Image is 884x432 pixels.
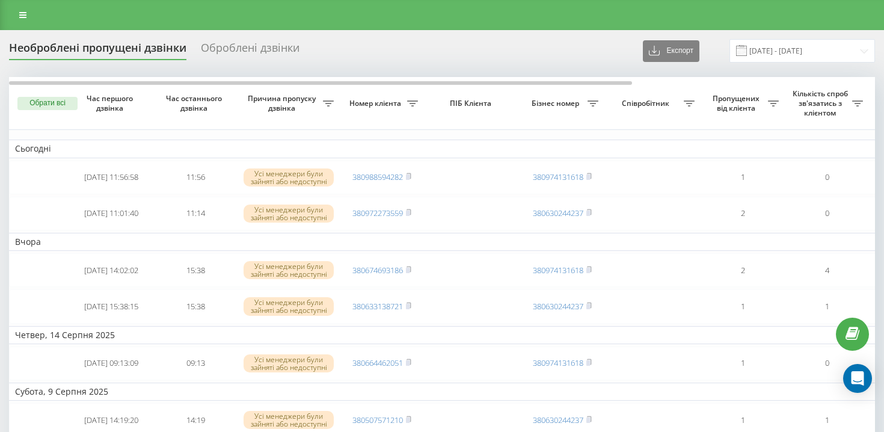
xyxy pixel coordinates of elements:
td: [DATE] 14:02:02 [69,253,153,287]
div: Усі менеджери були зайняті або недоступні [244,261,334,279]
span: Причина пропуску дзвінка [244,94,323,113]
td: 4 [785,253,869,287]
td: 15:38 [153,253,238,287]
a: 380974131618 [533,357,583,368]
div: Необроблені пропущені дзвінки [9,42,186,60]
a: 380674693186 [352,265,403,276]
span: Бізнес номер [526,99,588,108]
td: 1 [785,289,869,323]
a: 380988594282 [352,171,403,182]
span: Час першого дзвінка [79,94,144,113]
button: Обрати всі [17,97,78,110]
a: 380974131618 [533,171,583,182]
td: [DATE] 11:56:58 [69,161,153,194]
td: 1 [701,161,785,194]
div: Усі менеджери були зайняті або недоступні [244,411,334,429]
a: 380974131618 [533,265,583,276]
td: 15:38 [153,289,238,323]
td: 11:56 [153,161,238,194]
a: 380664462051 [352,357,403,368]
span: Співробітник [610,99,684,108]
td: 1 [701,289,785,323]
td: 1 [701,347,785,380]
a: 380630244237 [533,301,583,312]
a: 380630244237 [533,415,583,425]
td: 0 [785,347,869,380]
div: Оброблені дзвінки [201,42,299,60]
a: 380972273559 [352,208,403,218]
span: Номер клієнта [346,99,407,108]
div: Усі менеджери були зайняті або недоступні [244,205,334,223]
div: Open Intercom Messenger [843,364,872,393]
span: Кількість спроб зв'язатись з клієнтом [791,89,852,117]
button: Експорт [643,40,699,62]
td: [DATE] 15:38:15 [69,289,153,323]
td: 09:13 [153,347,238,380]
div: Усі менеджери були зайняті або недоступні [244,168,334,187]
td: 11:14 [153,197,238,230]
div: Усі менеджери були зайняті або недоступні [244,354,334,372]
td: [DATE] 11:01:40 [69,197,153,230]
td: 2 [701,253,785,287]
a: 380630244237 [533,208,583,218]
div: Усі менеджери були зайняті або недоступні [244,297,334,315]
a: 380633138721 [352,301,403,312]
span: Час останнього дзвінка [163,94,228,113]
span: Пропущених від клієнта [707,94,768,113]
td: 2 [701,197,785,230]
td: 0 [785,161,869,194]
td: [DATE] 09:13:09 [69,347,153,380]
td: 0 [785,197,869,230]
a: 380507571210 [352,415,403,425]
span: ПІБ Клієнта [434,99,510,108]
